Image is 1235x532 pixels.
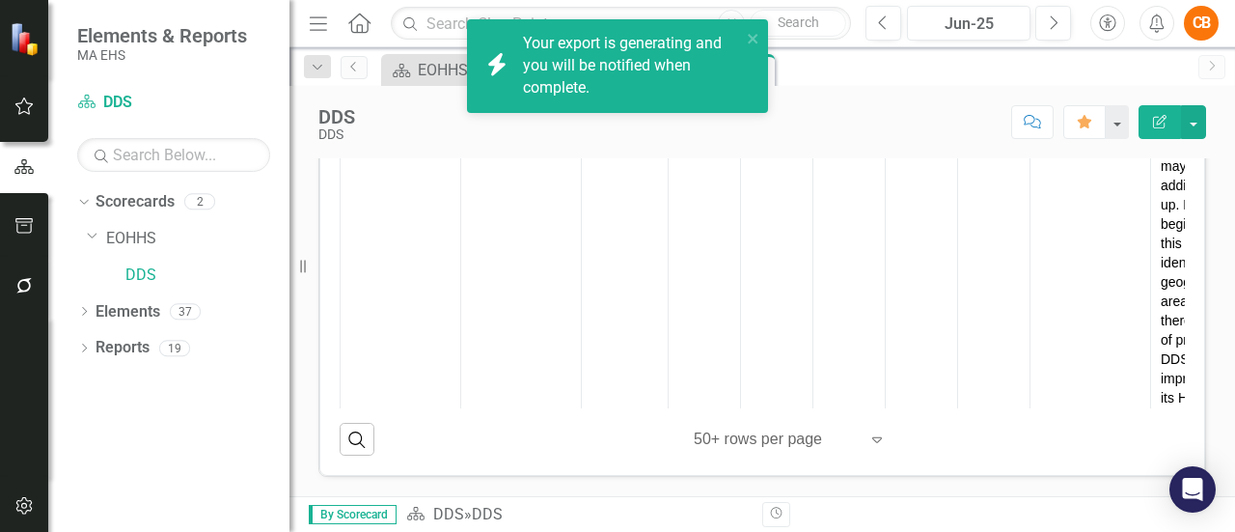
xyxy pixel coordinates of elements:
[386,58,569,82] a: EOHHS
[406,504,748,526] div: »
[9,20,44,56] img: ClearPoint Strategy
[1169,466,1216,513] div: Open Intercom Messenger
[309,505,397,524] span: By Scorecard
[77,138,270,172] input: Search Below...
[96,191,175,213] a: Scorecards
[170,303,201,320] div: 37
[1184,6,1219,41] button: CB
[472,505,503,523] div: DDS
[77,47,247,63] small: MA EHS
[159,340,190,356] div: 19
[96,337,150,359] a: Reports
[523,33,741,99] div: Your export is generating and you will be notified when complete.
[96,301,160,323] a: Elements
[391,7,851,41] input: Search ClearPoint...
[318,106,355,127] div: DDS
[106,228,289,250] a: EOHHS
[125,265,289,287] a: DDS
[907,6,1030,41] button: Jun-25
[747,27,760,49] button: close
[77,92,270,114] a: DDS
[77,24,247,47] span: Elements & Reports
[318,127,355,142] div: DDS
[750,10,846,37] button: Search
[914,13,1024,36] div: Jun-25
[778,14,819,30] span: Search
[433,505,464,523] a: DDS
[418,58,569,82] div: EOHHS
[184,194,215,210] div: 2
